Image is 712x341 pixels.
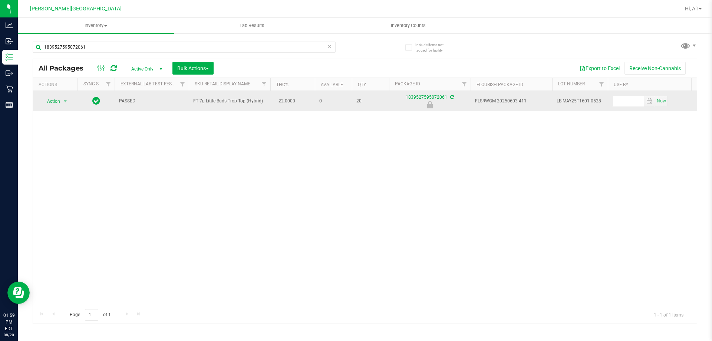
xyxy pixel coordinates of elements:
[92,96,100,106] span: In Sync
[18,22,174,29] span: Inventory
[3,312,14,332] p: 01:59 PM EDT
[177,65,209,71] span: Bulk Actions
[458,78,471,91] a: Filter
[648,309,689,320] span: 1 - 1 of 1 items
[644,96,655,106] span: select
[406,95,447,100] a: 1839527595072061
[83,81,112,86] a: Sync Status
[119,98,184,105] span: PASSED
[655,96,667,106] span: Set Current date
[415,42,452,53] span: Include items not tagged for facility
[356,98,385,105] span: 20
[63,309,117,321] span: Page of 1
[6,85,13,93] inline-svg: Retail
[85,309,98,321] input: 1
[275,96,299,106] span: 22.0000
[596,78,608,91] a: Filter
[655,96,667,106] span: select
[121,81,179,86] a: External Lab Test Result
[6,101,13,109] inline-svg: Reports
[327,42,332,51] span: Clear
[6,22,13,29] inline-svg: Analytics
[30,6,122,12] span: [PERSON_NAME][GEOGRAPHIC_DATA]
[388,101,472,108] div: Newly Received
[381,22,436,29] span: Inventory Counts
[40,96,60,106] span: Action
[258,78,270,91] a: Filter
[6,53,13,61] inline-svg: Inventory
[330,18,486,33] a: Inventory Counts
[39,64,91,72] span: All Packages
[18,18,174,33] a: Inventory
[624,62,686,75] button: Receive Non-Cannabis
[276,82,289,87] a: THC%
[557,98,603,105] span: LB-MAY25T1601-0528
[358,82,366,87] a: Qty
[230,22,274,29] span: Lab Results
[3,332,14,338] p: 08/20
[6,69,13,77] inline-svg: Outbound
[575,62,624,75] button: Export to Excel
[195,81,250,86] a: Sku Retail Display Name
[395,81,420,86] a: Package ID
[477,82,523,87] a: Flourish Package ID
[475,98,548,105] span: FLSRWGM-20250603-411
[7,282,30,304] iframe: Resource center
[39,82,75,87] div: Actions
[177,78,189,91] a: Filter
[449,95,454,100] span: Sync from Compliance System
[321,82,343,87] a: Available
[193,98,266,105] span: FT 7g Little Buds Trop Top (Hybrid)
[319,98,347,105] span: 0
[6,37,13,45] inline-svg: Inbound
[558,81,585,86] a: Lot Number
[614,82,628,87] a: Use By
[174,18,330,33] a: Lab Results
[172,62,214,75] button: Bulk Actions
[61,96,70,106] span: select
[33,42,336,53] input: Search Package ID, Item Name, SKU, Lot or Part Number...
[685,6,698,12] span: Hi, Al!
[102,78,115,91] a: Filter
